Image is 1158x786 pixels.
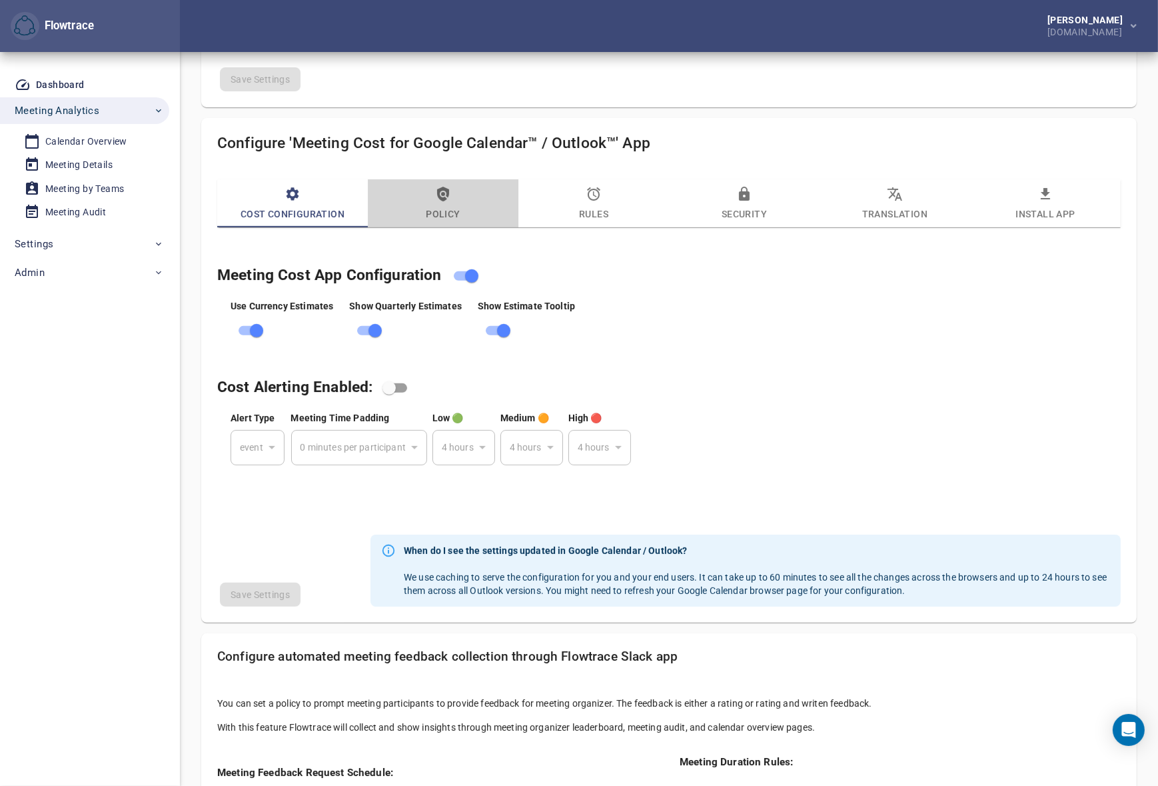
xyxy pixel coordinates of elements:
[231,430,285,466] div: event
[11,12,39,41] button: Flowtrace
[36,77,85,93] div: Dashboard
[15,102,99,119] span: Meeting Analytics
[500,430,563,466] div: 4 hours
[11,12,94,41] div: Flowtrace
[39,18,94,34] div: Flowtrace
[978,186,1113,222] span: Install App
[677,186,812,222] span: Security
[217,721,1121,734] p: With this feature Flowtrace will collect and show insights through meeting organizer leaderboard,...
[14,15,35,37] img: Flowtrace
[225,186,360,222] span: Cost Configuration
[217,697,1121,710] p: You can set a policy to prompt meeting participants to provide feedback for meeting organizer. Th...
[45,181,124,197] div: Meeting by Teams
[432,430,495,466] div: 4 hours
[45,204,106,221] div: Meeting Audit
[1026,11,1147,41] button: [PERSON_NAME][DOMAIN_NAME]
[680,755,1121,770] div: Meeting Duration Rules:
[478,300,575,311] span: User can hover over the cost estimate and see the details how the estimate was created. Only avai...
[231,413,275,423] span: You can choose to show the alert based on individual event, or based on recurring event time esti...
[432,413,464,423] span: If meeting time [(time + buffer) * participants] estimate exceeds this value, show the estimate w...
[15,235,53,253] span: Settings
[45,157,113,173] div: Meeting Details
[291,413,390,423] span: Meeting Time Padding
[231,300,333,311] span: You can choose to show currency based estimate, or by disabling this, show time cost estimate ins...
[217,134,1121,152] h4: Configure 'Meeting Cost for Google Calendar™ / Outlook™' App
[526,186,661,222] span: Rules
[217,649,1121,665] h5: Configure automated meeting feedback collection through Flowtrace Slack app
[500,413,549,423] span: If meeting time [(time + buffer) * participants] estimate exceeds this value, show the estimate w...
[828,186,962,222] span: Translation
[568,413,602,423] span: If meeting time [(time + buffer) * participants] estimate exceeds this value, show the estimate w...
[1047,15,1128,25] div: [PERSON_NAME]
[1113,714,1145,746] div: Open Intercom Messenger
[404,544,1110,557] strong: When do I see the settings updated in Google Calendar / Outlook?
[15,264,45,281] span: Admin
[217,378,372,396] span: These settings control if and how the cost alerting is shown on the calendar, and if configured, ...
[45,133,127,150] div: Calendar Overview
[568,430,631,466] div: 4 hours
[1047,25,1128,37] div: [DOMAIN_NAME]
[291,430,427,466] div: 0 minutes per participant
[217,766,658,781] div: Meeting Feedback Request Schedule:
[376,186,510,222] span: Policy
[404,539,1110,603] div: We use caching to serve the configuration for you and your end users. It can take up to 60 minute...
[349,300,462,311] span: Show estimate of cost for recurring meetings when creating new meeting and when the recurrence ru...
[217,266,441,284] span: You can temporarily disabled the app here and the rest of general settings control how the app is...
